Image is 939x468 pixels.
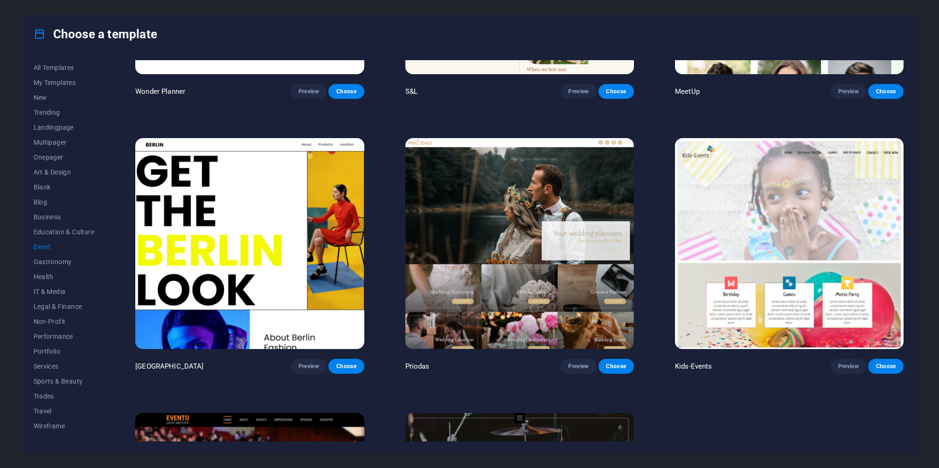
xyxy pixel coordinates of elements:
span: Choose [336,88,356,95]
button: Landingpage [34,120,95,135]
p: S&L [405,87,417,96]
span: Portfolio [34,348,95,355]
img: BERLIN [135,138,364,349]
span: Trades [34,392,95,400]
span: Choose [606,363,626,370]
span: Sports & Beauty [34,377,95,385]
button: Multipager [34,135,95,150]
span: Event [34,243,95,251]
button: Business [34,210,95,224]
p: Priodas [405,362,430,371]
span: Preview [299,363,319,370]
button: Blank [34,180,95,195]
span: Preview [838,88,859,95]
button: Sports & Beauty [34,374,95,389]
button: Preview [561,84,596,99]
button: Preview [831,84,866,99]
button: Wireframe [34,419,95,433]
span: All Templates [34,64,95,71]
button: All Templates [34,60,95,75]
button: Trades [34,389,95,404]
span: Business [34,213,95,221]
span: IT & Media [34,288,95,295]
button: Performance [34,329,95,344]
span: Non-Profit [34,318,95,325]
button: Choose [328,84,364,99]
button: Event [34,239,95,254]
span: Blog [34,198,95,206]
span: Preview [299,88,319,95]
button: Gastronomy [34,254,95,269]
button: Preview [291,359,327,374]
button: Trending [34,105,95,120]
button: IT & Media [34,284,95,299]
h4: Choose a template [34,27,157,42]
span: New [34,94,95,101]
span: Wireframe [34,422,95,430]
button: Travel [34,404,95,419]
span: Education & Culture [34,228,95,236]
button: Choose [598,359,634,374]
img: Priodas [405,138,634,349]
button: Choose [868,359,904,374]
button: Onepager [34,150,95,165]
span: Trending [34,109,95,116]
button: Art & Design [34,165,95,180]
span: Legal & Finance [34,303,95,310]
span: Preview [568,88,589,95]
span: Services [34,363,95,370]
button: Preview [561,359,596,374]
button: Education & Culture [34,224,95,239]
span: Choose [876,363,896,370]
button: Portfolio [34,344,95,359]
span: Gastronomy [34,258,95,265]
span: Preview [838,363,859,370]
button: New [34,90,95,105]
span: Art & Design [34,168,95,176]
button: Blog [34,195,95,210]
p: MeetUp [675,87,700,96]
button: Legal & Finance [34,299,95,314]
span: Multipager [34,139,95,146]
span: Preview [568,363,589,370]
span: Blank [34,183,95,191]
button: Choose [328,359,364,374]
button: Health [34,269,95,284]
p: [GEOGRAPHIC_DATA] [135,362,203,371]
button: Services [34,359,95,374]
span: Choose [336,363,356,370]
span: Landingpage [34,124,95,131]
button: Choose [598,84,634,99]
span: Onepager [34,154,95,161]
button: Non-Profit [34,314,95,329]
img: Kids-Events [675,138,904,349]
span: Choose [876,88,896,95]
span: Performance [34,333,95,340]
span: My Templates [34,79,95,86]
button: Choose [868,84,904,99]
span: Choose [606,88,626,95]
span: Health [34,273,95,280]
p: Kids-Events [675,362,712,371]
span: Travel [34,407,95,415]
button: Preview [291,84,327,99]
button: Preview [831,359,866,374]
button: My Templates [34,75,95,90]
p: Wonder Planner [135,87,185,96]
